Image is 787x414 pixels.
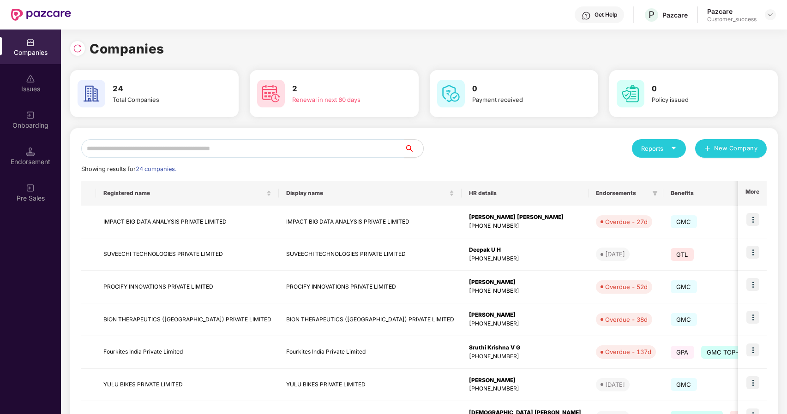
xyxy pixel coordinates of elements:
[26,183,35,193] img: svg+xml;base64,PHN2ZyB3aWR0aD0iMjAiIGhlaWdodD0iMjAiIHZpZXdCb3g9IjAgMCAyMCAyMCIgZmlsbD0ibm9uZSIgeG...
[96,303,279,336] td: BION THERAPEUTICS ([GEOGRAPHIC_DATA]) PRIVATE LIMITED
[469,213,581,222] div: [PERSON_NAME] [PERSON_NAME]
[257,80,285,107] img: svg+xml;base64,PHN2ZyB4bWxucz0iaHR0cDovL3d3dy53My5vcmcvMjAwMC9zdmciIHdpZHRoPSI2MCIgaGVpZ2h0PSI2MC...
[26,147,35,156] img: svg+xml;base64,PHN2ZyB3aWR0aD0iMTQuNSIgaGVpZ2h0PSIxNC41IiB2aWV3Qm94PSIwIDAgMTYgMTYiIGZpbGw9Im5vbm...
[469,384,581,393] div: [PHONE_NUMBER]
[746,278,759,291] img: icon
[113,83,213,95] h3: 24
[746,311,759,324] img: icon
[279,181,462,206] th: Display name
[279,336,462,369] td: Fourkites India Private Limited
[96,336,279,369] td: Fourkites India Private Limited
[292,83,392,95] h3: 2
[701,346,753,359] span: GMC TOP-UP
[746,213,759,226] img: icon
[103,189,264,197] span: Registered name
[469,311,581,319] div: [PERSON_NAME]
[746,343,759,356] img: icon
[671,313,697,326] span: GMC
[437,80,465,107] img: svg+xml;base64,PHN2ZyB4bWxucz0iaHR0cDovL3d3dy53My5vcmcvMjAwMC9zdmciIHdpZHRoPSI2MCIgaGVpZ2h0PSI2MC...
[73,44,82,53] img: svg+xml;base64,PHN2ZyBpZD0iUmVsb2FkLTMyeDMyIiB4bWxucz0iaHR0cDovL3d3dy53My5vcmcvMjAwMC9zdmciIHdpZH...
[605,249,625,259] div: [DATE]
[469,254,581,263] div: [PHONE_NUMBER]
[671,145,677,151] span: caret-down
[26,38,35,47] img: svg+xml;base64,PHN2ZyBpZD0iQ29tcGFuaWVzIiB4bWxucz0iaHR0cDovL3d3dy53My5vcmcvMjAwMC9zdmciIHdpZHRoPS...
[605,380,625,389] div: [DATE]
[472,95,572,104] div: Payment received
[404,139,424,158] button: search
[617,80,644,107] img: svg+xml;base64,PHN2ZyB4bWxucz0iaHR0cDovL3d3dy53My5vcmcvMjAwMC9zdmciIHdpZHRoPSI2MCIgaGVpZ2h0PSI2MC...
[469,222,581,231] div: [PHONE_NUMBER]
[96,206,279,238] td: IMPACT BIG DATA ANALYSIS PRIVATE LIMITED
[605,347,651,356] div: Overdue - 137d
[649,9,655,20] span: P
[90,39,164,59] h1: Companies
[605,282,648,291] div: Overdue - 52d
[714,144,758,153] span: New Company
[582,11,591,20] img: svg+xml;base64,PHN2ZyBpZD0iSGVscC0zMngzMiIgeG1sbnM9Imh0dHA6Ly93d3cudzMub3JnLzIwMDAvc3ZnIiB3aWR0aD...
[695,139,767,158] button: plusNew Company
[605,217,648,226] div: Overdue - 27d
[469,376,581,385] div: [PERSON_NAME]
[662,11,688,19] div: Pazcare
[746,246,759,259] img: icon
[469,319,581,328] div: [PHONE_NUMBER]
[279,271,462,303] td: PROCIFY INNOVATIONS PRIVATE LIMITED
[113,95,213,104] div: Total Companies
[279,369,462,402] td: YULU BIKES PRIVATE LIMITED
[671,378,697,391] span: GMC
[286,189,447,197] span: Display name
[26,111,35,120] img: svg+xml;base64,PHN2ZyB3aWR0aD0iMjAiIGhlaWdodD0iMjAiIHZpZXdCb3g9IjAgMCAyMCAyMCIgZmlsbD0ibm9uZSIgeG...
[652,190,658,196] span: filter
[671,215,697,228] span: GMC
[595,11,617,18] div: Get Help
[704,145,710,153] span: plus
[96,369,279,402] td: YULU BIKES PRIVATE LIMITED
[11,9,71,21] img: New Pazcare Logo
[469,352,581,361] div: [PHONE_NUMBER]
[605,315,648,324] div: Overdue - 38d
[472,83,572,95] h3: 0
[292,95,392,104] div: Renewal in next 60 days
[641,144,677,153] div: Reports
[404,145,423,152] span: search
[652,83,752,95] h3: 0
[469,278,581,287] div: [PERSON_NAME]
[707,16,757,23] div: Customer_success
[279,206,462,238] td: IMPACT BIG DATA ANALYSIS PRIVATE LIMITED
[469,343,581,352] div: Sruthi Krishna V G
[81,166,176,172] span: Showing results for
[96,271,279,303] td: PROCIFY INNOVATIONS PRIVATE LIMITED
[671,346,694,359] span: GPA
[650,188,660,199] span: filter
[469,246,581,254] div: Deepak U H
[469,287,581,296] div: [PHONE_NUMBER]
[671,248,694,261] span: GTL
[652,95,752,104] div: Policy issued
[596,189,649,197] span: Endorsements
[96,181,279,206] th: Registered name
[707,7,757,16] div: Pazcare
[746,376,759,389] img: icon
[767,11,774,18] img: svg+xml;base64,PHN2ZyBpZD0iRHJvcGRvd24tMzJ4MzIiIHhtbG5zPSJodHRwOi8vd3d3LnczLm9yZy8yMDAwL3N2ZyIgd2...
[279,238,462,271] td: SUVEECHI TECHNOLOGIES PRIVATE LIMITED
[671,280,697,293] span: GMC
[136,166,176,172] span: 24 companies.
[279,303,462,336] td: BION THERAPEUTICS ([GEOGRAPHIC_DATA]) PRIVATE LIMITED
[78,80,105,107] img: svg+xml;base64,PHN2ZyB4bWxucz0iaHR0cDovL3d3dy53My5vcmcvMjAwMC9zdmciIHdpZHRoPSI2MCIgaGVpZ2h0PSI2MC...
[26,74,35,83] img: svg+xml;base64,PHN2ZyBpZD0iSXNzdWVzX2Rpc2FibGVkIiB4bWxucz0iaHR0cDovL3d3dy53My5vcmcvMjAwMC9zdmciIH...
[462,181,589,206] th: HR details
[738,181,767,206] th: More
[96,238,279,271] td: SUVEECHI TECHNOLOGIES PRIVATE LIMITED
